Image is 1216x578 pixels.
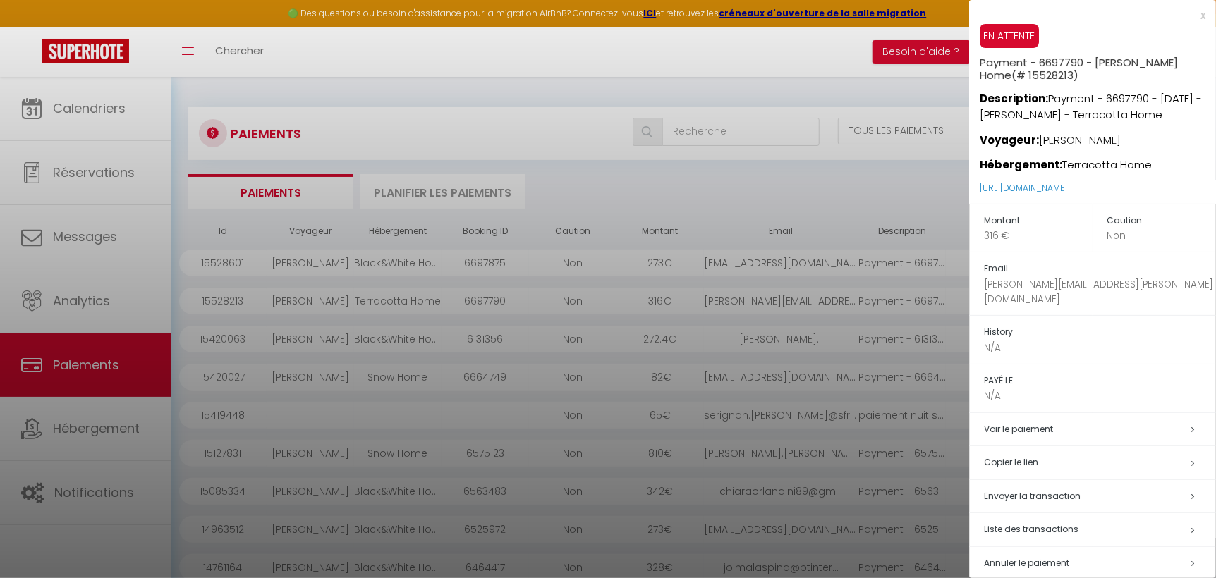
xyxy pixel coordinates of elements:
[980,148,1216,173] p: Terracotta Home
[984,455,1215,471] h5: Copier le lien
[984,490,1081,502] span: Envoyer la transaction
[984,228,1093,243] p: 316 €
[984,423,1053,435] a: Voir le paiement
[984,373,1215,389] h5: PAYÉ LE
[980,133,1039,147] strong: Voyageur:
[980,48,1216,82] h5: Payment - 6697790 - [PERSON_NAME] Home
[980,24,1039,48] span: EN ATTENTE
[1156,515,1205,567] iframe: Chat
[11,6,54,48] button: Ouvrir le widget de chat LiveChat
[980,182,1067,194] a: [URL][DOMAIN_NAME]
[984,213,1093,229] h5: Montant
[984,557,1069,569] span: Annuler le paiement
[984,324,1215,340] h5: History
[984,523,1078,535] span: Liste des transactions
[984,277,1215,307] p: [PERSON_NAME][EMAIL_ADDRESS][PERSON_NAME][DOMAIN_NAME]
[969,7,1205,24] div: x
[980,123,1216,149] p: [PERSON_NAME]
[1107,228,1216,243] p: Non
[1107,213,1216,229] h5: Caution
[984,261,1215,277] h5: Email
[980,157,1062,172] strong: Hébergement:
[980,91,1048,106] strong: Description:
[1011,68,1078,82] span: (# 15528213)
[984,388,1215,403] p: N/A
[980,82,1216,123] p: Payment - 6697790 - [DATE] - [PERSON_NAME] - Terracotta Home
[984,340,1215,355] p: N/A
